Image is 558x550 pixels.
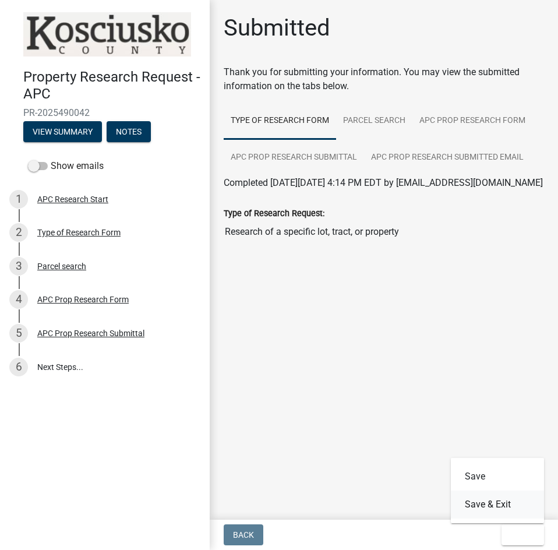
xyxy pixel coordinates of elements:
[37,295,129,304] div: APC Prop Research Form
[107,121,151,142] button: Notes
[9,358,28,376] div: 6
[107,128,151,137] wm-modal-confirm: Notes
[224,139,364,177] a: APC Prop Research Submittal
[511,530,528,540] span: Exit
[37,262,86,270] div: Parcel search
[224,65,544,93] div: Thank you for submitting your information. You may view the submitted information on the tabs below.
[502,524,544,545] button: Exit
[23,12,191,57] img: Kosciusko County, Indiana
[37,329,144,337] div: APC Prop Research Submittal
[9,190,28,209] div: 1
[9,223,28,242] div: 2
[412,103,532,140] a: APC Prop Research Form
[364,139,531,177] a: APC Prop Research Submitted Email
[224,210,324,218] label: Type of Research Request:
[9,257,28,276] div: 3
[9,324,28,343] div: 5
[23,107,186,118] span: PR-2025490042
[224,14,330,42] h1: Submitted
[28,159,104,173] label: Show emails
[233,530,254,540] span: Back
[224,103,336,140] a: Type of Research Form
[451,463,544,491] button: Save
[23,121,102,142] button: View Summary
[224,524,263,545] button: Back
[37,228,121,237] div: Type of Research Form
[37,195,108,203] div: APC Research Start
[451,458,544,523] div: Exit
[451,491,544,519] button: Save & Exit
[224,177,543,188] span: Completed [DATE][DATE] 4:14 PM EDT by [EMAIL_ADDRESS][DOMAIN_NAME]
[23,69,200,103] h4: Property Research Request - APC
[336,103,412,140] a: Parcel search
[23,128,102,137] wm-modal-confirm: Summary
[9,290,28,309] div: 4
